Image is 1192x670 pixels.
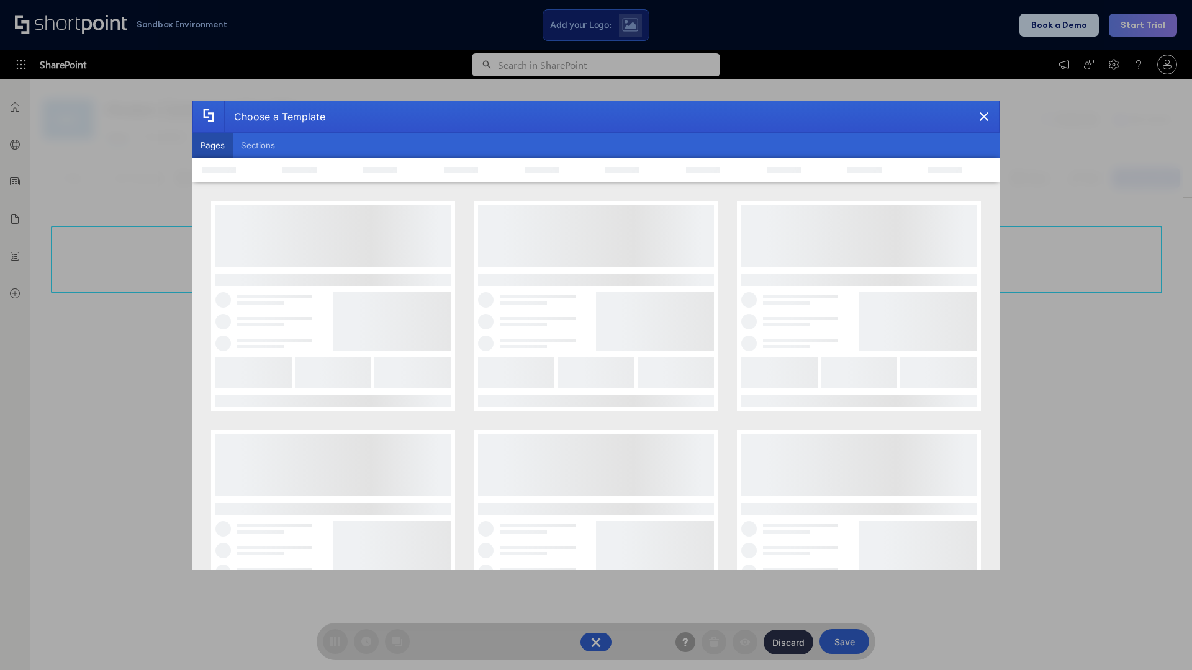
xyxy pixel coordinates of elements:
button: Pages [192,133,233,158]
iframe: Chat Widget [1130,610,1192,670]
div: Choose a Template [224,101,325,132]
div: template selector [192,100,1000,569]
button: Sections [233,133,283,158]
